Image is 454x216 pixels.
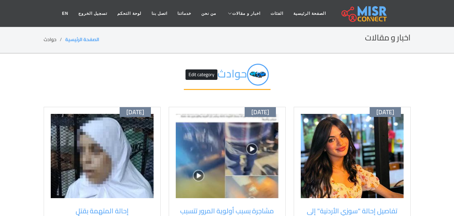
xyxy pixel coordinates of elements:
img: محاكمة سوزي الأردنية بتهم خدش الحياء وغسل الأموال [301,114,404,198]
a: من نحن [196,7,221,20]
a: الصفحة الرئيسية [65,35,99,44]
img: مشاجرة بين قائدي سيارتين في الإسكندرية بسبب أولوية المرور [176,114,279,198]
a: الصفحة الرئيسية [288,7,331,20]
h2: اخبار و مقالات [365,33,411,43]
span: [DATE] [376,109,394,116]
img: Yd71kplt0KeI6HnIgXNG.png [247,64,269,86]
a: اتصل بنا [147,7,172,20]
a: EN [57,7,73,20]
button: Edit category [185,69,217,80]
span: [DATE] [251,109,269,116]
a: خدماتنا [172,7,196,20]
a: لوحة التحكم [112,7,146,20]
a: اخبار و مقالات [221,7,265,20]
span: اخبار و مقالات [232,10,260,17]
a: تسجيل الخروج [73,7,112,20]
h2: حوادث [184,64,271,90]
li: حوادث [44,36,65,43]
a: الفئات [265,7,288,20]
img: محكمة جنايات المنيا تحيل قاتلة أسرتها إلى المفتي تمهيدًا لإعدامها [51,114,154,198]
img: main.misr_connect [341,5,386,22]
span: [DATE] [126,109,144,116]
